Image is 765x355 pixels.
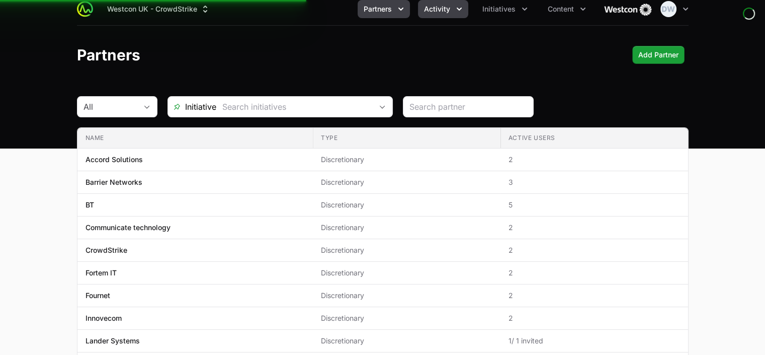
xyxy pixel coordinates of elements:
[508,336,680,346] span: 1 / 1 invited
[660,1,676,17] img: Dionne Wheeler
[508,268,680,278] span: 2
[508,177,680,187] span: 3
[321,313,492,323] span: Discretionary
[168,101,216,113] span: Initiative
[77,46,140,64] h1: Partners
[86,336,140,346] p: Lander Systems
[508,200,680,210] span: 5
[321,336,492,346] span: Discretionary
[86,223,171,233] p: Communicate technology
[77,97,157,117] button: All
[77,1,93,17] img: ActivitySource
[638,49,678,61] span: Add Partner
[321,268,492,278] span: Discretionary
[86,291,110,301] p: Fournet
[321,223,492,233] span: Discretionary
[86,200,94,210] p: BT
[321,245,492,255] span: Discretionary
[508,245,680,255] span: 2
[632,46,685,64] div: Primary actions
[372,97,392,117] div: Open
[508,313,680,323] span: 2
[86,313,122,323] p: Innovecom
[86,155,143,165] p: Accord Solutions
[77,128,313,149] th: Name
[409,101,527,113] input: Search partner
[482,4,516,14] span: Initiatives
[508,291,680,301] span: 2
[86,268,117,278] p: Fortem IT
[424,4,450,14] span: Activity
[86,177,142,187] p: Barrier Networks
[216,97,372,117] input: Search initiatives
[508,155,680,165] span: 2
[364,4,392,14] span: Partners
[321,177,492,187] span: Discretionary
[83,101,137,113] div: All
[508,223,680,233] span: 2
[321,291,492,301] span: Discretionary
[86,245,127,255] p: CrowdStrike
[321,155,492,165] span: Discretionary
[632,46,685,64] button: Add Partner
[548,4,574,14] span: Content
[313,128,500,149] th: Type
[321,200,492,210] span: Discretionary
[500,128,688,149] th: Active Users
